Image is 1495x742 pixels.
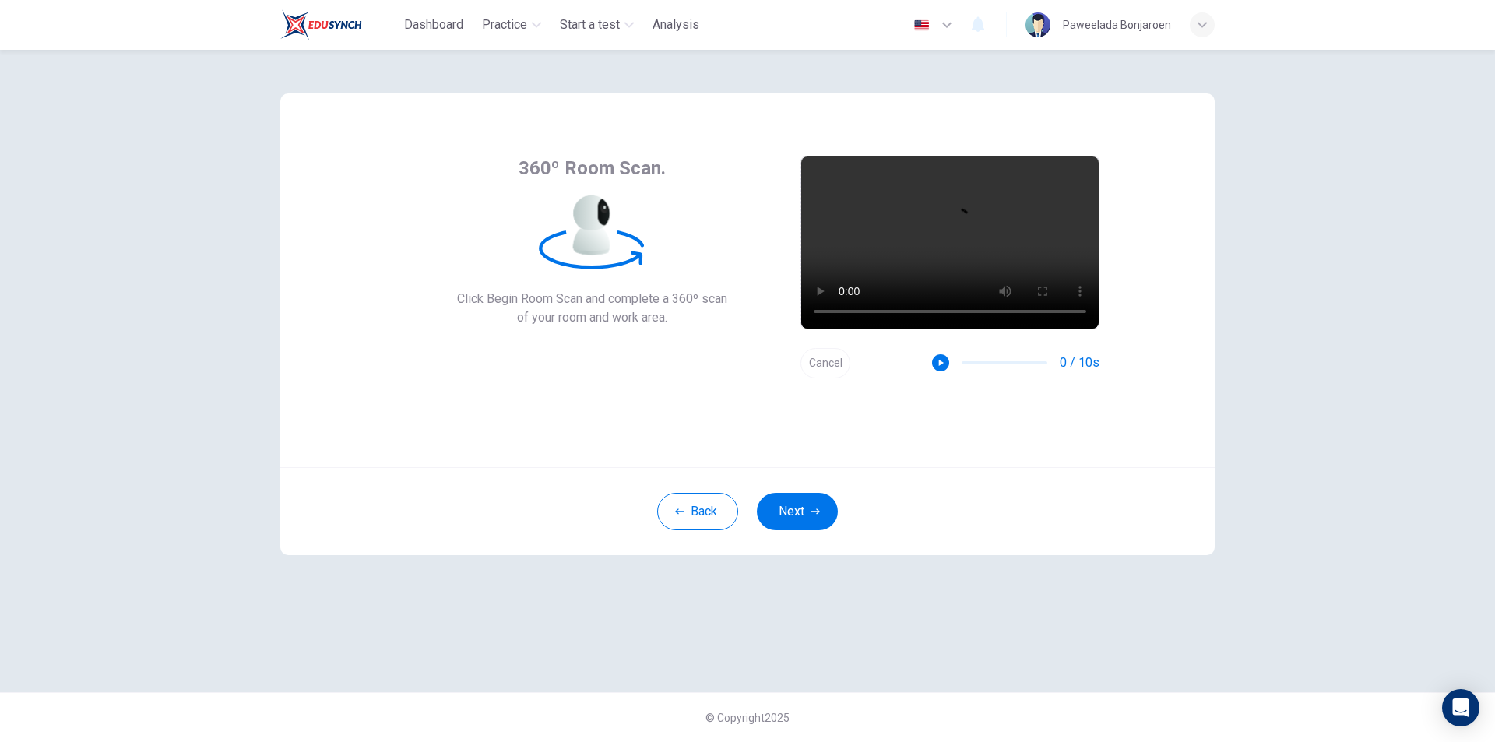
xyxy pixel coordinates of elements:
[800,348,850,378] button: Cancel
[457,308,727,327] span: of your room and work area.
[657,493,738,530] button: Back
[519,156,666,181] span: 360º Room Scan.
[1060,353,1099,372] span: 0 / 10s
[554,11,640,39] button: Start a test
[646,11,705,39] button: Analysis
[757,493,838,530] button: Next
[280,9,398,40] a: Train Test logo
[457,290,727,308] span: Click Begin Room Scan and complete a 360º scan
[1063,16,1171,34] div: Paweelada Bonjaroen
[653,16,699,34] span: Analysis
[1025,12,1050,37] img: Profile picture
[482,16,527,34] span: Practice
[560,16,620,34] span: Start a test
[398,11,470,39] button: Dashboard
[912,19,931,31] img: en
[476,11,547,39] button: Practice
[705,712,790,724] span: © Copyright 2025
[1442,689,1479,726] div: Open Intercom Messenger
[280,9,362,40] img: Train Test logo
[404,16,463,34] span: Dashboard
